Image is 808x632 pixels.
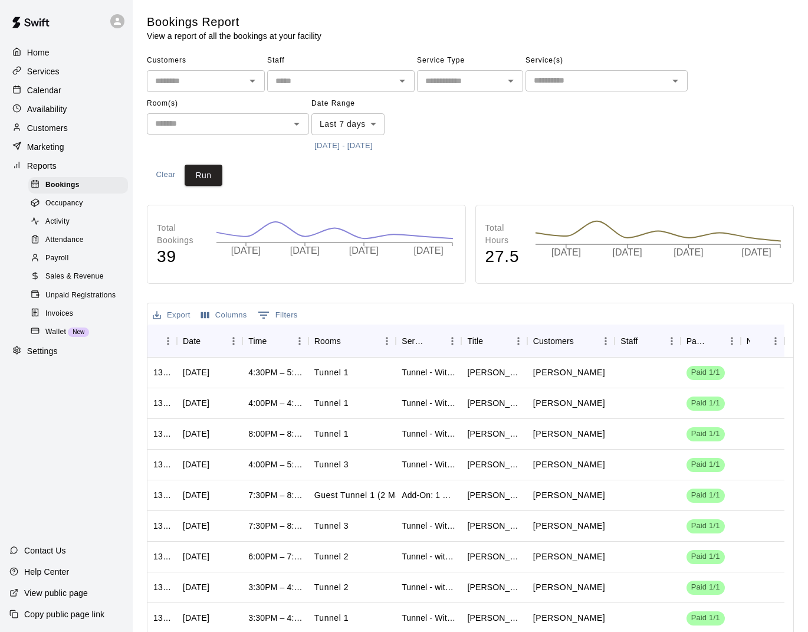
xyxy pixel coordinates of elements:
[402,325,427,358] div: Service
[28,287,128,304] div: Unpaid Registrations
[467,366,521,378] div: Jeremy Fortner
[687,428,725,440] span: Paid 1/1
[533,366,605,379] p: Benjamin Fortner
[183,397,209,409] div: Wed, Aug 20, 2025
[28,177,128,194] div: Bookings
[9,81,123,99] a: Calendar
[687,520,725,532] span: Paid 1/1
[551,248,581,258] tspan: [DATE]
[467,581,521,593] div: Daelan Danner
[483,333,500,349] button: Sort
[45,271,104,283] span: Sales & Revenue
[27,103,67,115] p: Availability
[28,268,128,285] div: Sales & Revenue
[177,325,242,358] div: Date
[402,397,455,409] div: Tunnel - Without HitTrax
[485,247,524,267] h4: 27.5
[341,333,357,349] button: Sort
[314,612,349,624] p: Tunnel 1
[311,94,415,113] span: Date Range
[28,268,133,286] a: Sales & Revenue
[747,325,750,358] div: Notes
[45,198,83,209] span: Occupancy
[467,489,521,501] div: Weston Garcia
[750,333,767,349] button: Sort
[574,333,590,349] button: Sort
[613,248,642,258] tspan: [DATE]
[533,612,605,624] p: Logan Salle
[402,489,455,501] div: Add-On: 1 Guest Fee
[349,245,379,256] tspan: [DATE]
[311,113,385,135] div: Last 7 days
[183,428,209,440] div: Tue, Aug 19, 2025
[461,325,527,358] div: Title
[183,459,209,470] div: Wed, Aug 20, 2025
[467,325,483,358] div: Title
[27,141,64,153] p: Marketing
[687,582,725,593] span: Paid 1/1
[248,520,302,532] div: 7:30PM – 8:30PM
[248,489,302,501] div: 7:30PM – 8:30PM
[533,325,574,358] div: Customers
[27,66,60,77] p: Services
[402,551,455,562] div: Tunnel - with HitTrax
[9,44,123,61] a: Home
[402,428,455,440] div: Tunnel - Without HitTrax
[248,551,302,562] div: 6:00PM – 7:00PM
[28,232,128,248] div: Attendance
[9,343,123,361] div: Settings
[150,306,193,325] button: Export
[288,116,305,132] button: Open
[147,165,185,186] button: Clear
[314,520,349,532] p: Tunnel 3
[467,612,521,624] div: Logan Salle
[24,566,69,578] p: Help Center
[183,489,209,501] div: Tue, Aug 19, 2025
[687,398,725,409] span: Paid 1/1
[28,231,133,250] a: Attendance
[687,325,707,358] div: Payment
[45,326,66,338] span: Wallet
[687,613,725,624] span: Paid 1/1
[153,428,171,440] div: 1336773
[147,14,321,30] h5: Bookings Report
[291,332,308,350] button: Menu
[24,608,104,620] p: Copy public page link
[248,325,267,358] div: Time
[248,428,302,440] div: 8:00PM – 8:30PM
[674,248,704,258] tspan: [DATE]
[147,94,309,113] span: Room(s)
[183,612,209,624] div: Mon, Aug 18, 2025
[402,520,455,532] div: Tunnel - Without HitTrax - Long Tunnel
[201,333,217,349] button: Sort
[707,333,723,349] button: Sort
[24,545,66,556] p: Contact Us
[742,248,771,258] tspan: [DATE]
[308,325,396,358] div: Rooms
[24,587,88,599] p: View public page
[9,119,123,137] a: Customers
[9,63,123,80] div: Services
[157,247,204,267] h4: 39
[467,551,521,562] div: Brendan Lee
[9,138,123,156] a: Marketing
[153,489,171,501] div: 1336737
[248,612,302,624] div: 3:30PM – 4:00PM
[485,222,524,247] p: Total Hours
[45,290,116,302] span: Unpaid Registrations
[9,100,123,118] div: Availability
[314,581,349,594] p: Tunnel 2
[527,325,615,358] div: Customers
[9,157,123,175] div: Reports
[427,333,444,349] button: Sort
[153,520,171,532] div: 1336728
[153,333,170,349] button: Sort
[444,332,461,350] button: Menu
[467,520,521,532] div: Weston Garcia
[525,51,688,70] span: Service(s)
[638,333,655,349] button: Sort
[28,304,133,323] a: Invoices
[153,551,171,562] div: 1336582
[314,366,349,379] p: Tunnel 1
